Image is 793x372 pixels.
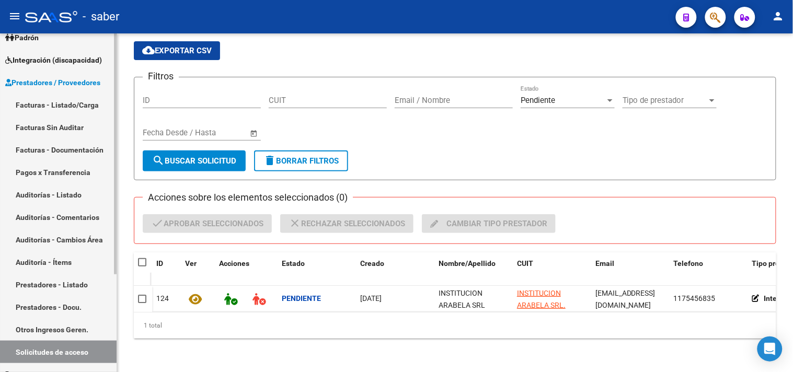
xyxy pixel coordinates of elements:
[152,154,165,167] mat-icon: search
[152,156,236,166] span: Buscar solicitud
[8,10,21,22] mat-icon: menu
[5,54,102,66] span: Integración (discapacidad)
[513,252,591,287] datatable-header-cell: CUIT
[439,289,485,309] span: INSTITUCION ARABELA SRL
[517,259,533,268] span: CUIT
[434,252,513,287] datatable-header-cell: Nombre/Apellido
[248,127,260,140] button: Open calendar
[151,217,164,229] mat-icon: check
[151,214,263,233] span: Aprobar seleccionados
[280,214,413,233] button: Rechazar seleccionados
[430,214,547,233] span: Cambiar tipo prestador
[5,77,100,88] span: Prestadores / Proveedores
[143,128,177,137] input: Start date
[142,46,212,55] span: Exportar CSV
[181,252,215,287] datatable-header-cell: Ver
[670,252,748,287] datatable-header-cell: Telefono
[143,69,179,84] h3: Filtros
[623,96,707,105] span: Tipo de prestador
[517,289,566,309] span: INSTITUCION ARABELA SRL.
[143,214,272,233] button: Aprobar seleccionados
[254,150,348,171] button: Borrar Filtros
[156,294,169,303] span: 124
[360,259,384,268] span: Creado
[422,214,556,233] button: Cambiar tipo prestador
[263,154,276,167] mat-icon: delete
[152,252,181,287] datatable-header-cell: ID
[521,96,555,105] span: Pendiente
[143,150,246,171] button: Buscar solicitud
[282,294,321,303] strong: Pendiente
[757,336,783,362] div: Open Intercom Messenger
[591,252,670,287] datatable-header-cell: Email
[439,259,496,268] span: Nombre/Apellido
[134,312,776,339] div: 1 total
[5,32,39,43] span: Padrón
[215,252,278,287] datatable-header-cell: Acciones
[278,252,356,287] datatable-header-cell: Estado
[185,259,197,268] span: Ver
[142,44,155,56] mat-icon: cloud_download
[360,294,382,303] span: [DATE]
[674,259,704,268] span: Telefono
[356,252,434,287] datatable-header-cell: Creado
[143,190,353,205] h3: Acciones sobre los elementos seleccionados (0)
[674,294,716,303] span: 1175456835
[282,259,305,268] span: Estado
[263,156,339,166] span: Borrar Filtros
[595,289,656,309] span: COBRANZAS@INSTITUCIONARABELA.COM.AR
[156,259,163,268] span: ID
[289,217,301,229] mat-icon: close
[219,259,249,268] span: Acciones
[289,214,405,233] span: Rechazar seleccionados
[83,5,119,28] span: - saber
[186,128,237,137] input: End date
[134,41,220,60] button: Exportar CSV
[772,10,785,22] mat-icon: person
[595,259,614,268] span: Email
